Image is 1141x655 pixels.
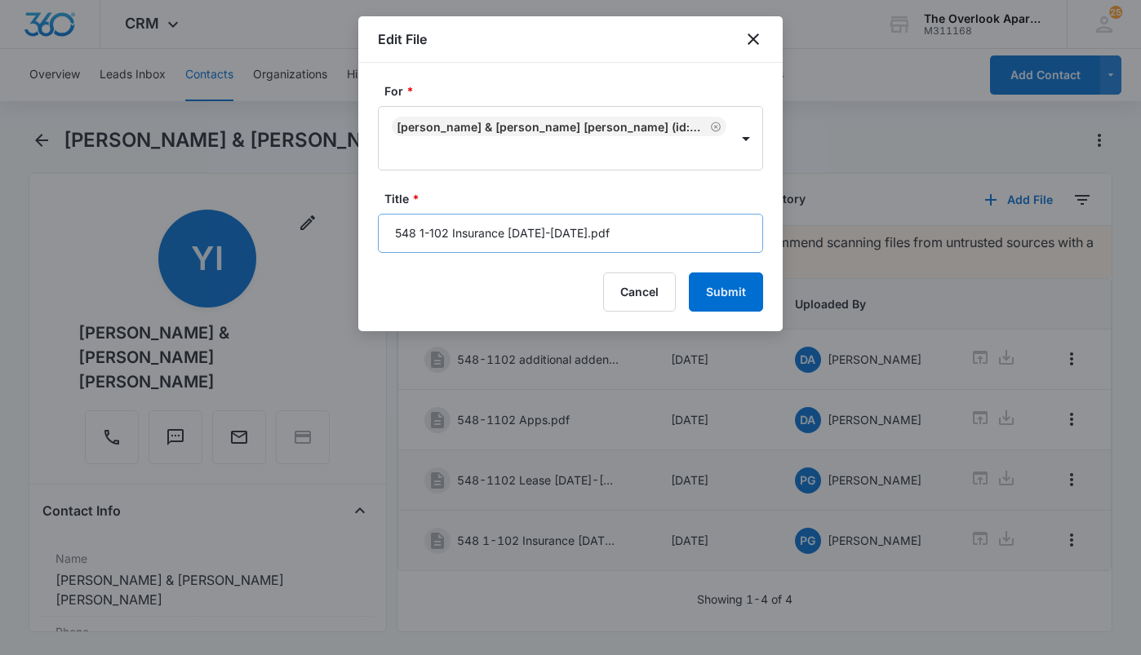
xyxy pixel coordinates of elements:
button: Cancel [603,272,676,312]
label: For [384,82,770,100]
div: [PERSON_NAME] & [PERSON_NAME] [PERSON_NAME] (ID:824; [EMAIL_ADDRESS][DOMAIN_NAME]; 9704139770) [397,120,707,134]
div: Remove Yessica Isassi Ramirez & Pedro Ivan Bueno Ibarra (ID:824; Yessicaram01@gmail.com; 9704139770) [707,121,721,132]
label: Title [384,190,770,207]
button: close [744,29,763,49]
button: Submit [689,272,763,312]
h1: Edit File [378,29,427,49]
input: Title [378,214,763,253]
